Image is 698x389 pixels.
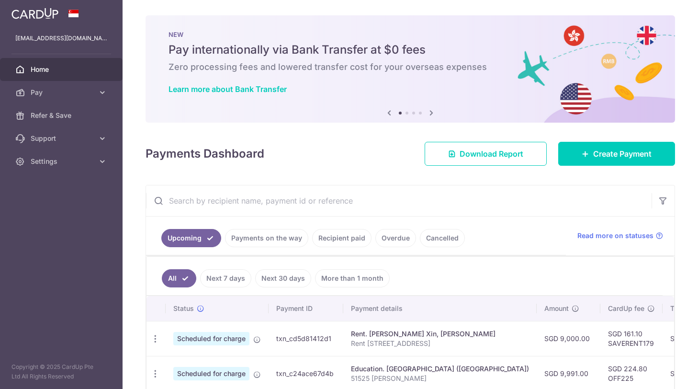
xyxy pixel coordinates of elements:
[269,321,343,356] td: txn_cd5d81412d1
[351,364,529,374] div: Education. [GEOGRAPHIC_DATA] ([GEOGRAPHIC_DATA])
[173,367,249,380] span: Scheduled for charge
[351,329,529,339] div: Rent. [PERSON_NAME] Xin, [PERSON_NAME]
[225,229,308,247] a: Payments on the way
[577,231,653,240] span: Read more on statuses
[608,304,644,313] span: CardUp fee
[146,145,264,162] h4: Payments Dashboard
[343,296,537,321] th: Payment details
[169,31,652,38] p: NEW
[255,269,311,287] a: Next 30 days
[351,339,529,348] p: Rent [STREET_ADDRESS]
[312,229,372,247] a: Recipient paid
[558,142,675,166] a: Create Payment
[460,148,523,160] span: Download Report
[375,229,416,247] a: Overdue
[11,8,58,19] img: CardUp
[200,269,251,287] a: Next 7 days
[173,304,194,313] span: Status
[269,296,343,321] th: Payment ID
[351,374,529,383] p: 51525 [PERSON_NAME]
[31,134,94,143] span: Support
[577,231,663,240] a: Read more on statuses
[162,269,196,287] a: All
[537,321,600,356] td: SGD 9,000.00
[31,65,94,74] span: Home
[169,84,287,94] a: Learn more about Bank Transfer
[31,111,94,120] span: Refer & Save
[169,42,652,57] h5: Pay internationally via Bank Transfer at $0 fees
[146,185,652,216] input: Search by recipient name, payment id or reference
[173,332,249,345] span: Scheduled for charge
[420,229,465,247] a: Cancelled
[315,269,390,287] a: More than 1 month
[146,15,675,123] img: Bank transfer banner
[31,157,94,166] span: Settings
[425,142,547,166] a: Download Report
[600,321,663,356] td: SGD 161.10 SAVERENT179
[161,229,221,247] a: Upcoming
[169,61,652,73] h6: Zero processing fees and lowered transfer cost for your overseas expenses
[593,148,652,160] span: Create Payment
[15,34,107,43] p: [EMAIL_ADDRESS][DOMAIN_NAME]
[544,304,569,313] span: Amount
[31,88,94,97] span: Pay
